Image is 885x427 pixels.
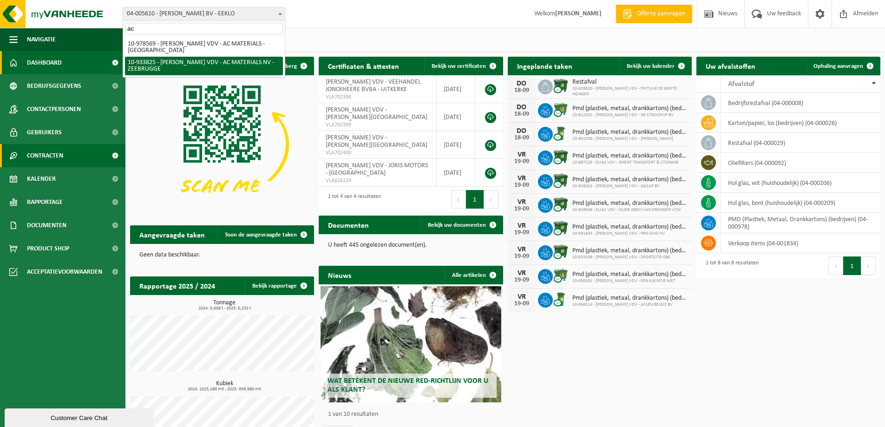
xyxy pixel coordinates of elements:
[553,149,569,165] img: WB-1100-CU
[27,237,69,260] span: Product Shop
[696,57,765,75] h2: Uw afvalstoffen
[572,160,687,165] span: 10-887129 - ELIAS VDV - GHENT TRANSPORT & STORAGE
[328,411,498,418] p: 1 van 10 resultaten
[512,182,531,189] div: 19-09
[432,63,486,69] span: Bekijk uw certificaten
[813,63,863,69] span: Ophaling aanvragen
[572,247,687,255] span: Pmd (plastiek, metaal, drankkartons) (bedrijven)
[326,177,429,184] span: VLA616124
[27,167,56,191] span: Kalender
[135,387,314,392] span: 2024: 1025,180 m3 - 2025: 959,980 m3
[27,98,81,121] span: Contactpersonen
[635,9,688,19] span: Offerte aanvragen
[701,256,759,276] div: 1 tot 8 van 8 resultaten
[27,191,63,214] span: Rapportage
[276,63,297,69] span: Verberg
[512,269,531,277] div: VR
[5,407,155,427] iframe: chat widget
[319,266,361,284] h2: Nieuws
[553,102,569,118] img: WB-0770-CU
[437,131,476,159] td: [DATE]
[508,57,582,75] h2: Ingeplande taken
[512,253,531,260] div: 19-09
[27,51,62,74] span: Dashboard
[572,129,687,136] span: Pmd (plastiek, metaal, drankkartons) (bedrijven)
[451,190,466,209] button: Previous
[135,381,314,392] h3: Kubiek
[721,193,880,213] td: hol glas, bont (huishoudelijk) (04-000209)
[553,268,569,283] img: WB-0770-CU
[572,86,687,97] span: 10-928820 - [PERSON_NAME] VDV - FRITUUR DE GROTE HONGER
[130,225,214,243] h2: Aangevraagde taken
[428,222,486,228] span: Bekijk uw documenten
[512,222,531,230] div: VR
[512,246,531,253] div: VR
[512,151,531,158] div: VR
[424,57,502,75] a: Bekijk uw certificaten
[721,113,880,133] td: karton/papier, los (bedrijven) (04-000026)
[466,190,484,209] button: 1
[319,57,408,75] h2: Certificaten & attesten
[512,135,531,141] div: 18-09
[572,271,687,278] span: Pmd (plastiek, metaal, drankkartons) (bedrijven)
[512,230,531,236] div: 19-09
[572,302,687,308] span: 10-966524 - [PERSON_NAME] VDV - AFLEN BELGIE BV
[323,189,381,210] div: 1 tot 4 van 4 resultaten
[328,242,493,249] p: U heeft 445 ongelezen document(en).
[721,153,880,173] td: oliefilters (04-000092)
[512,175,531,182] div: VR
[326,106,427,121] span: [PERSON_NAME] VDV - [PERSON_NAME][GEOGRAPHIC_DATA]
[27,144,63,167] span: Contracten
[572,295,687,302] span: Pmd (plastiek, metaal, drankkartons) (bedrijven)
[326,149,429,157] span: VLA702400
[125,38,283,57] li: 10-978569 - [PERSON_NAME] VDV - AC MATERIALS - [GEOGRAPHIC_DATA]
[572,176,687,184] span: Pmd (plastiek, metaal, drankkartons) (bedrijven)
[484,190,498,209] button: Next
[512,111,531,118] div: 18-09
[420,216,502,234] a: Bekijk uw documenten
[572,223,687,231] span: Pmd (plastiek, metaal, drankkartons) (bedrijven)
[321,286,501,402] a: Wat betekent de nieuwe RED-richtlijn voor u als klant?
[27,121,62,144] span: Gebruikers
[572,200,687,207] span: Pmd (plastiek, metaal, drankkartons) (bedrijven)
[553,78,569,94] img: WB-1100-CU
[512,198,531,206] div: VR
[326,162,428,177] span: [PERSON_NAME] VDV - JORIS MOTORS - [GEOGRAPHIC_DATA]
[130,75,314,213] img: Download de VHEPlus App
[328,377,488,394] span: Wat betekent de nieuwe RED-richtlijn voor u als klant?
[27,74,81,98] span: Bedrijfsgegevens
[555,10,602,17] strong: [PERSON_NAME]
[843,256,861,275] button: 1
[616,5,692,23] a: Offerte aanvragen
[721,93,880,113] td: bedrijfsrestafval (04-000008)
[437,75,476,103] td: [DATE]
[861,256,876,275] button: Next
[553,125,569,141] img: WB-0240-CU
[512,158,531,165] div: 19-09
[437,103,476,131] td: [DATE]
[245,276,313,295] a: Bekijk rapportage
[27,260,102,283] span: Acceptatievoorwaarden
[512,80,531,87] div: DO
[572,184,687,189] span: 10-928024 - [PERSON_NAME] VDV - GASAP BV
[512,127,531,135] div: DO
[572,152,687,160] span: Pmd (plastiek, metaal, drankkartons) (bedrijven)
[139,252,305,258] p: Geen data beschikbaar.
[553,291,569,307] img: WB-0240-CU
[828,256,843,275] button: Previous
[553,244,569,260] img: WB-1100-CU
[721,133,880,153] td: restafval (04-000029)
[572,105,687,112] span: Pmd (plastiek, metaal, drankkartons) (bedrijven)
[572,136,687,142] span: 10-901358 - [PERSON_NAME] VDV - [PERSON_NAME]
[326,93,429,101] span: VLA702398
[553,220,569,236] img: WB-1100-CU
[217,225,313,244] a: Toon de aangevraagde taken
[123,7,285,21] span: 04-005610 - ELIAS VANDEVOORDE BV - EEKLO
[619,57,691,75] a: Bekijk uw kalender
[572,207,687,213] span: 10-929548 - ELIAS VDV - OUDE ABDIJ VAN DRONGEN VZW
[572,79,687,86] span: Restafval
[512,277,531,283] div: 19-09
[572,112,687,118] span: 10-812252 - [PERSON_NAME] VDV - DE STROOPIJP BV
[627,63,675,69] span: Bekijk uw kalender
